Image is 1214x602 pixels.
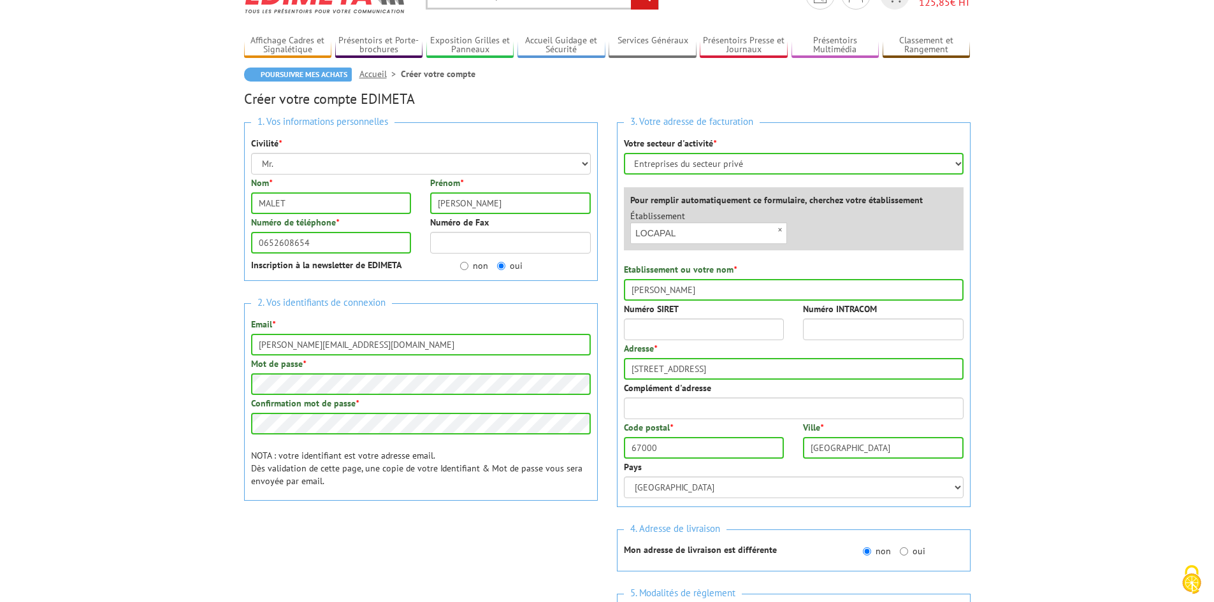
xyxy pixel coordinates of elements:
[430,216,489,229] label: Numéro de Fax
[624,342,657,355] label: Adresse
[624,303,679,315] label: Numéro SIRET
[621,210,797,244] div: Établissement
[251,357,306,370] label: Mot de passe
[1169,559,1214,602] button: Cookies (fenêtre modale)
[900,545,925,557] label: oui
[460,262,468,270] input: non
[883,35,971,56] a: Classement et Rangement
[700,35,788,56] a: Présentoirs Presse et Journaux
[251,216,339,229] label: Numéro de téléphone
[624,544,777,555] strong: Mon adresse de livraison est différente
[624,382,711,394] label: Complément d'adresse
[251,113,394,131] span: 1. Vos informations personnelles
[791,35,879,56] a: Présentoirs Multimédia
[251,397,359,410] label: Confirmation mot de passe
[359,68,401,80] a: Accueil
[624,113,760,131] span: 3. Votre adresse de facturation
[609,35,697,56] a: Services Généraux
[773,222,787,238] span: ×
[251,449,591,487] p: NOTA : votre identifiant est votre adresse email. Dès validation de cette page, une copie de votr...
[244,68,352,82] a: Poursuivre mes achats
[497,259,523,272] label: oui
[460,259,488,272] label: non
[251,137,282,150] label: Civilité
[863,545,891,557] label: non
[335,35,423,56] a: Présentoirs et Porte-brochures
[244,523,438,573] iframe: reCAPTCHA
[401,68,475,80] li: Créer votre compte
[624,137,716,150] label: Votre secteur d'activité
[624,585,742,602] span: 5. Modalités de règlement
[244,35,332,56] a: Affichage Cadres et Signalétique
[624,461,642,473] label: Pays
[803,303,877,315] label: Numéro INTRACOM
[251,259,401,271] strong: Inscription à la newsletter de EDIMETA
[244,91,971,106] h2: Créer votre compte EDIMETA
[251,294,392,312] span: 2. Vos identifiants de connexion
[630,194,923,206] label: Pour remplir automatiquement ce formulaire, cherchez votre établissement
[624,520,726,538] span: 4. Adresse de livraison
[251,176,272,189] label: Nom
[900,547,908,555] input: oui
[624,263,737,276] label: Etablissement ou votre nom
[803,421,823,434] label: Ville
[430,176,463,189] label: Prénom
[251,318,275,331] label: Email
[624,421,673,434] label: Code postal
[1176,564,1208,596] img: Cookies (fenêtre modale)
[426,35,514,56] a: Exposition Grilles et Panneaux
[517,35,605,56] a: Accueil Guidage et Sécurité
[497,262,505,270] input: oui
[863,547,871,555] input: non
